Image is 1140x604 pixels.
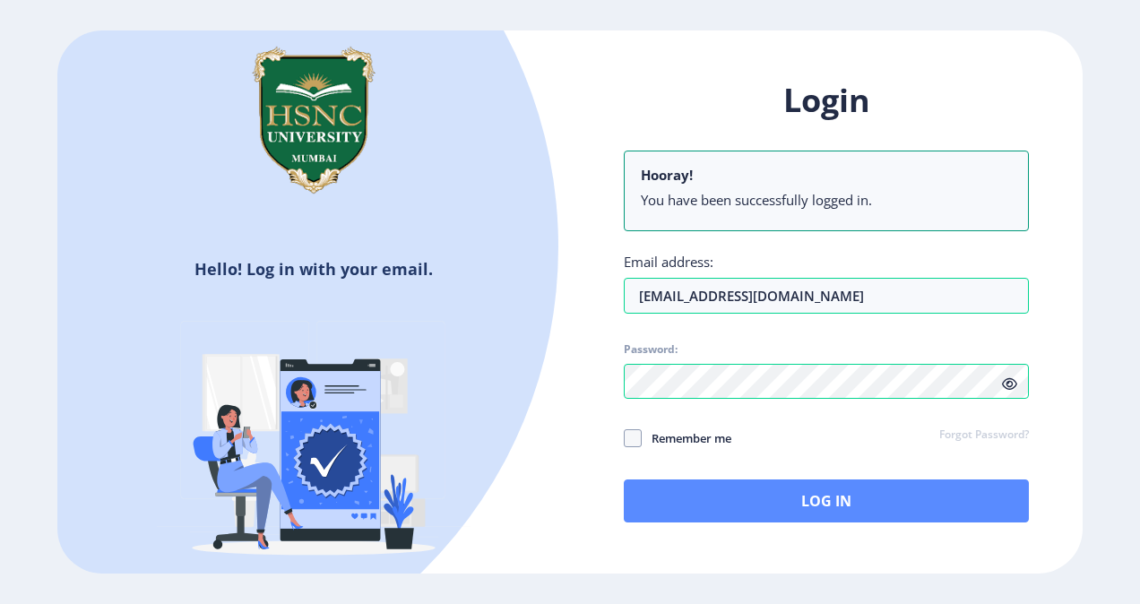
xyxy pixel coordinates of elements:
[641,166,693,184] b: Hooray!
[641,191,1012,209] li: You have been successfully logged in.
[939,427,1029,444] a: Forgot Password?
[624,479,1029,522] button: Log In
[642,427,731,449] span: Remember me
[624,79,1029,122] h1: Login
[624,253,713,271] label: Email address:
[224,30,403,210] img: hsnc.png
[624,278,1029,314] input: Email address
[624,342,678,357] label: Password:
[157,287,471,600] img: Verified-rafiki.svg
